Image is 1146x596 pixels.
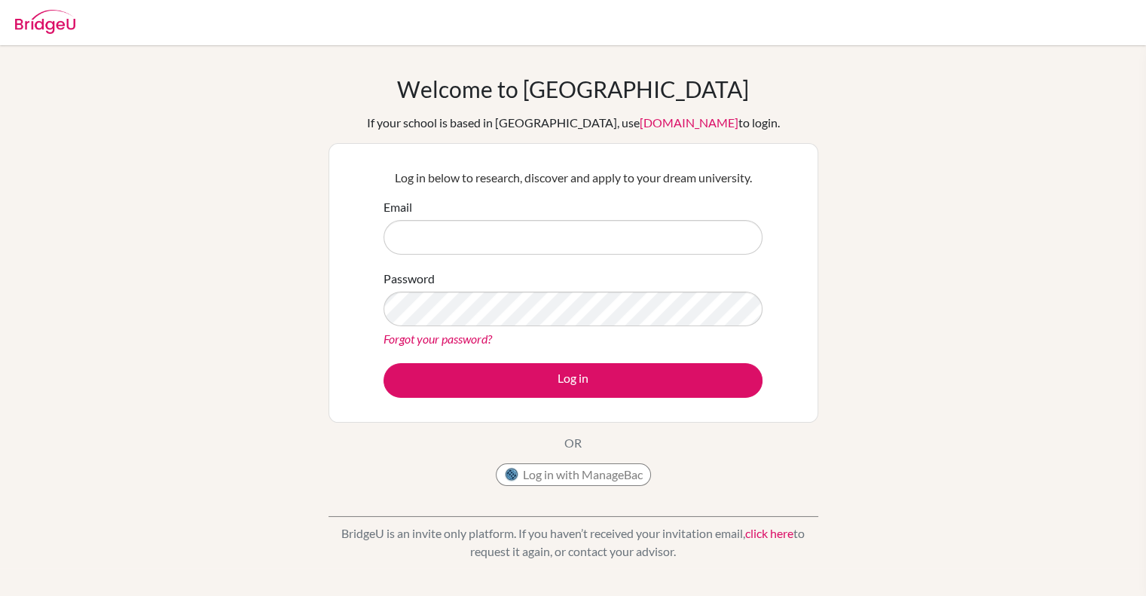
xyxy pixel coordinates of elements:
[329,524,818,561] p: BridgeU is an invite only platform. If you haven’t received your invitation email, to request it ...
[397,75,749,102] h1: Welcome to [GEOGRAPHIC_DATA]
[384,198,412,216] label: Email
[384,332,492,346] a: Forgot your password?
[384,270,435,288] label: Password
[15,10,75,34] img: Bridge-U
[745,526,793,540] a: click here
[367,114,780,132] div: If your school is based in [GEOGRAPHIC_DATA], use to login.
[640,115,738,130] a: [DOMAIN_NAME]
[564,434,582,452] p: OR
[384,169,762,187] p: Log in below to research, discover and apply to your dream university.
[384,363,762,398] button: Log in
[496,463,651,486] button: Log in with ManageBac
